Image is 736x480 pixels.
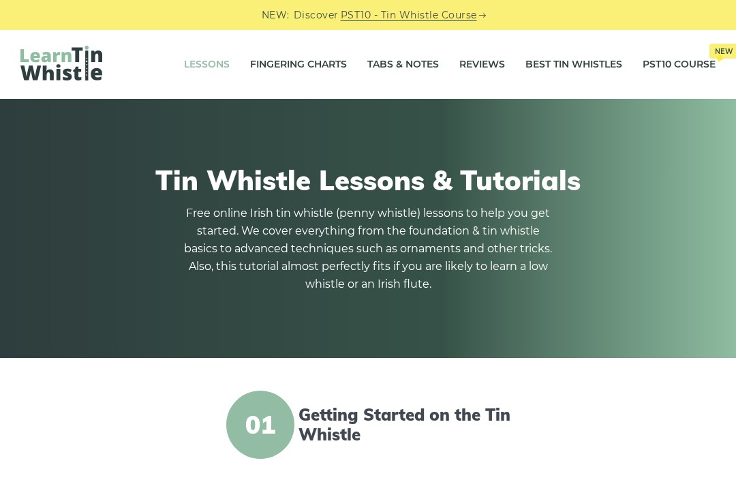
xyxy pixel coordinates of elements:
a: Fingering Charts [250,48,347,82]
a: Tabs & Notes [367,48,439,82]
a: Getting Started on the Tin Whistle [298,405,517,445]
h1: Tin Whistle Lessons & Tutorials [27,164,709,196]
span: 01 [226,391,294,459]
a: Reviews [459,48,505,82]
img: LearnTinWhistle.com [20,46,102,80]
p: Free online Irish tin whistle (penny whistle) lessons to help you get started. We cover everythin... [184,205,552,293]
a: Lessons [184,48,230,82]
a: PST10 CourseNew [643,48,716,82]
a: Best Tin Whistles [525,48,622,82]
